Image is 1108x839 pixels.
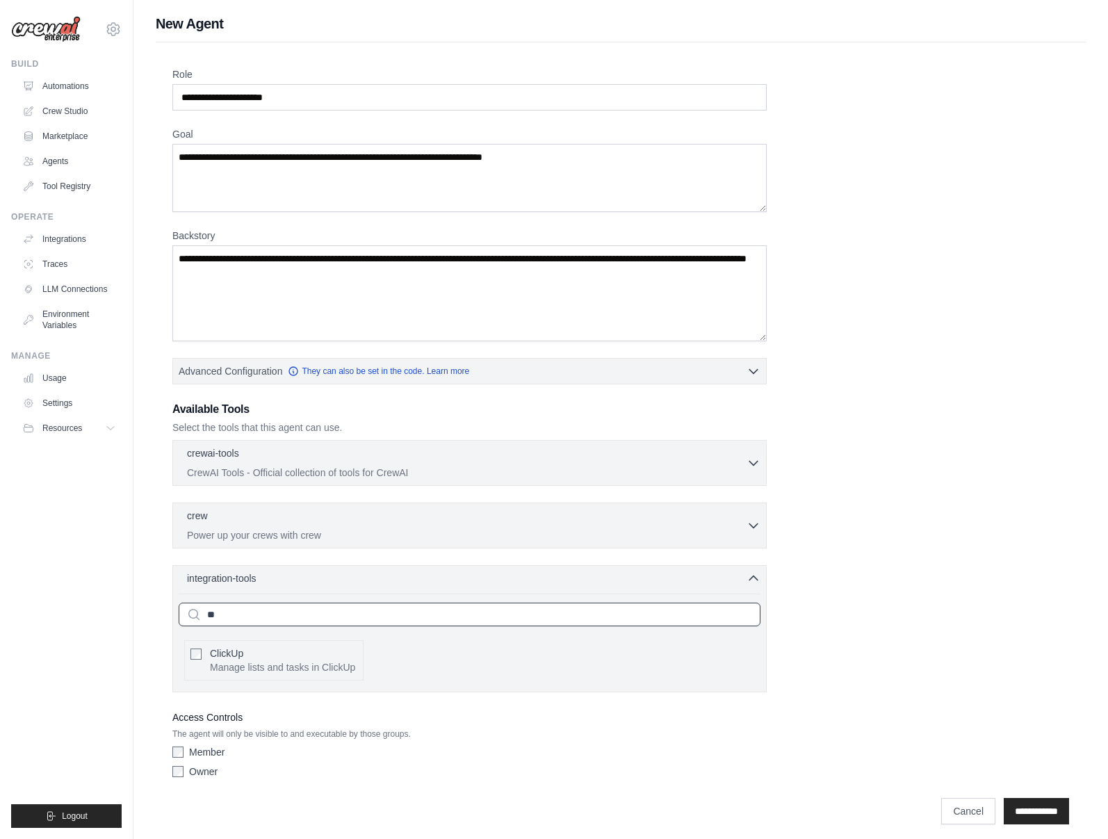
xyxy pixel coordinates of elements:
h3: Available Tools [172,401,767,418]
button: Resources [17,417,122,439]
button: integration-tools [179,571,760,585]
label: Backstory [172,229,767,243]
a: Usage [17,367,122,389]
label: Access Controls [172,709,767,726]
label: Goal [172,127,767,141]
label: Owner [189,765,218,779]
p: Manage lists and tasks in ClickUp [210,660,355,674]
span: Logout [62,811,88,822]
span: Resources [42,423,82,434]
p: crewai-tools [187,446,239,460]
h1: New Agent [156,14,1086,33]
img: Logo [11,16,81,42]
a: Crew Studio [17,100,122,122]
div: Operate [11,211,122,222]
a: Traces [17,253,122,275]
p: Select the tools that this agent can use. [172,421,767,434]
a: Integrations [17,228,122,250]
div: Manage [11,350,122,361]
button: crewai-tools CrewAI Tools - Official collection of tools for CrewAI [179,446,760,480]
span: integration-tools [187,571,256,585]
a: Settings [17,392,122,414]
p: CrewAI Tools - Official collection of tools for CrewAI [187,466,747,480]
a: Cancel [941,798,995,824]
label: Role [172,67,767,81]
a: Marketplace [17,125,122,147]
span: ClickUp [210,648,243,659]
a: They can also be set in the code. Learn more [288,366,469,377]
a: Environment Variables [17,303,122,336]
span: Advanced Configuration [179,364,282,378]
p: The agent will only be visible to and executable by those groups. [172,728,767,740]
a: LLM Connections [17,278,122,300]
div: Build [11,58,122,70]
a: Automations [17,75,122,97]
a: Tool Registry [17,175,122,197]
p: Power up your crews with crew [187,528,747,542]
a: Agents [17,150,122,172]
label: Member [189,745,225,759]
button: Logout [11,804,122,828]
p: crew [187,509,208,523]
button: crew Power up your crews with crew [179,509,760,542]
button: Advanced Configuration They can also be set in the code. Learn more [173,359,766,384]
